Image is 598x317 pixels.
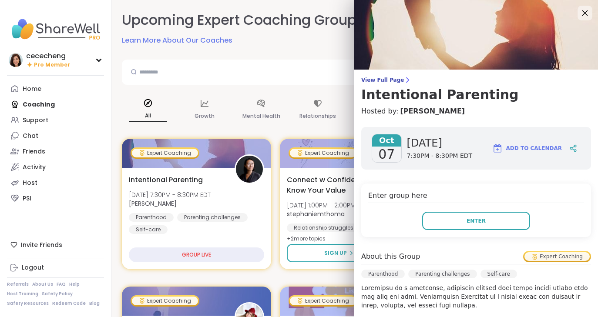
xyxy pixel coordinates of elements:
[236,156,263,183] img: Natasha
[23,194,31,203] div: PSI
[299,111,336,121] p: Relationships
[129,199,177,208] b: [PERSON_NAME]
[361,77,591,83] span: View Full Page
[378,147,395,162] span: 07
[177,213,248,222] div: Parenting challenges
[287,224,360,232] div: Relationship struggles
[7,281,29,287] a: Referrals
[7,128,104,143] a: Chat
[287,244,391,262] button: Sign Up
[467,217,486,225] span: Enter
[368,190,584,203] h4: Enter group here
[400,106,465,117] a: [PERSON_NAME]
[290,297,356,305] div: Expert Coaching
[324,249,347,257] span: Sign Up
[23,116,48,125] div: Support
[407,152,473,160] span: 7:30PM - 8:30PM EDT
[287,175,383,196] span: Connect w Confidence: Know Your Value
[7,14,104,44] img: ShareWell Nav Logo
[23,179,37,187] div: Host
[524,252,590,261] div: Expert Coaching
[372,134,401,147] span: Oct
[26,51,70,61] div: cececheng
[7,237,104,253] div: Invite Friends
[69,281,80,287] a: Help
[23,132,38,140] div: Chat
[23,163,46,172] div: Activity
[32,281,53,287] a: About Us
[7,159,104,175] a: Activity
[7,190,104,206] a: PSI
[9,53,23,67] img: cececheng
[7,143,104,159] a: Friends
[361,251,420,262] h4: About this Group
[195,111,215,121] p: Growth
[7,300,49,307] a: Safety Resources
[506,144,562,152] span: Add to Calendar
[42,291,73,297] a: Safety Policy
[129,190,211,199] span: [DATE] 7:30PM - 8:30PM EDT
[480,270,517,278] div: Self-care
[52,300,86,307] a: Redeem Code
[129,175,203,185] span: Intentional Parenting
[287,201,368,210] span: [DATE] 1:00PM - 2:00PM EDT
[7,81,104,97] a: Home
[129,110,167,122] p: All
[7,175,104,190] a: Host
[122,10,364,30] h2: Upcoming Expert Coaching Groups
[34,61,70,69] span: Pro Member
[287,210,345,218] b: stephaniemthoma
[7,260,104,276] a: Logout
[7,112,104,128] a: Support
[132,297,198,305] div: Expert Coaching
[422,212,530,230] button: Enter
[23,147,45,156] div: Friends
[408,270,477,278] div: Parenting challenges
[22,264,44,272] div: Logout
[7,291,38,297] a: Host Training
[242,111,280,121] p: Mental Health
[23,85,41,93] div: Home
[361,87,591,103] h3: Intentional Parenting
[132,149,198,157] div: Expert Coaching
[361,106,591,117] h4: Hosted by:
[361,77,591,103] a: View Full PageIntentional Parenting
[57,281,66,287] a: FAQ
[122,35,232,46] a: Learn More About Our Coaches
[488,138,566,159] button: Add to Calendar
[129,225,168,234] div: Self-care
[89,300,100,307] a: Blog
[129,247,264,262] div: GROUP LIVE
[290,149,356,157] div: Expert Coaching
[129,213,174,222] div: Parenthood
[361,270,405,278] div: Parenthood
[407,136,473,150] span: [DATE]
[492,143,503,153] img: ShareWell Logomark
